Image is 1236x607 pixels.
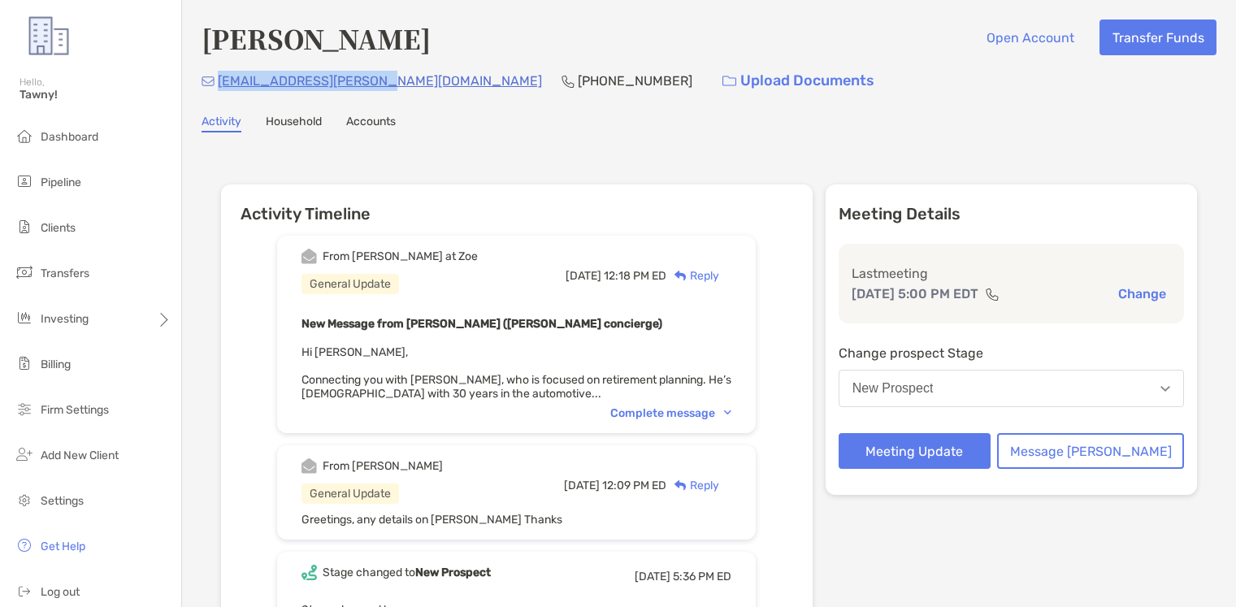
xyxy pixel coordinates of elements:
[674,480,687,491] img: Reply icon
[15,217,34,236] img: clients icon
[301,458,317,474] img: Event icon
[578,71,692,91] p: [PHONE_NUMBER]
[602,479,666,492] span: 12:09 PM ED
[221,184,813,223] h6: Activity Timeline
[666,267,719,284] div: Reply
[41,267,89,280] span: Transfers
[724,410,731,415] img: Chevron icon
[974,20,1086,55] button: Open Account
[323,249,478,263] div: From [PERSON_NAME] at Zoe
[839,204,1184,224] p: Meeting Details
[266,115,322,132] a: Household
[673,570,731,583] span: 5:36 PM ED
[41,540,85,553] span: Get Help
[604,269,666,283] span: 12:18 PM ED
[218,71,542,91] p: [EMAIL_ADDRESS][PERSON_NAME][DOMAIN_NAME]
[635,570,670,583] span: [DATE]
[41,494,84,508] span: Settings
[666,477,719,494] div: Reply
[301,274,399,294] div: General Update
[346,115,396,132] a: Accounts
[15,444,34,464] img: add_new_client icon
[1099,20,1216,55] button: Transfer Funds
[301,565,317,580] img: Event icon
[202,20,431,57] h4: [PERSON_NAME]
[15,399,34,418] img: firm-settings icon
[15,262,34,282] img: transfers icon
[997,433,1184,469] button: Message [PERSON_NAME]
[301,483,399,504] div: General Update
[15,490,34,509] img: settings icon
[301,317,662,331] b: New Message from [PERSON_NAME] ([PERSON_NAME] concierge)
[852,263,1171,284] p: Last meeting
[566,269,601,283] span: [DATE]
[564,479,600,492] span: [DATE]
[301,249,317,264] img: Event icon
[323,566,491,579] div: Stage changed to
[562,75,575,88] img: Phone Icon
[323,459,443,473] div: From [PERSON_NAME]
[985,288,1000,301] img: communication type
[41,358,71,371] span: Billing
[41,585,80,599] span: Log out
[15,308,34,327] img: investing icon
[15,581,34,600] img: logout icon
[610,406,731,420] div: Complete message
[1160,386,1170,392] img: Open dropdown arrow
[41,403,109,417] span: Firm Settings
[41,449,119,462] span: Add New Client
[839,370,1184,407] button: New Prospect
[15,171,34,191] img: pipeline icon
[202,115,241,132] a: Activity
[41,221,76,235] span: Clients
[415,566,491,579] b: New Prospect
[301,345,731,401] span: Hi [PERSON_NAME], Connecting you with [PERSON_NAME], who is focused on retirement planning. He’s ...
[41,176,81,189] span: Pipeline
[41,312,89,326] span: Investing
[15,126,34,145] img: dashboard icon
[722,76,736,87] img: button icon
[41,130,98,144] span: Dashboard
[15,353,34,373] img: billing icon
[852,284,978,304] p: [DATE] 5:00 PM EDT
[202,76,215,86] img: Email Icon
[20,88,171,102] span: Tawny!
[20,7,78,65] img: Zoe Logo
[839,343,1184,363] p: Change prospect Stage
[301,513,562,527] span: Greetings, any details on [PERSON_NAME] Thanks
[674,271,687,281] img: Reply icon
[1113,285,1171,302] button: Change
[712,63,885,98] a: Upload Documents
[852,381,934,396] div: New Prospect
[15,535,34,555] img: get-help icon
[839,433,991,469] button: Meeting Update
